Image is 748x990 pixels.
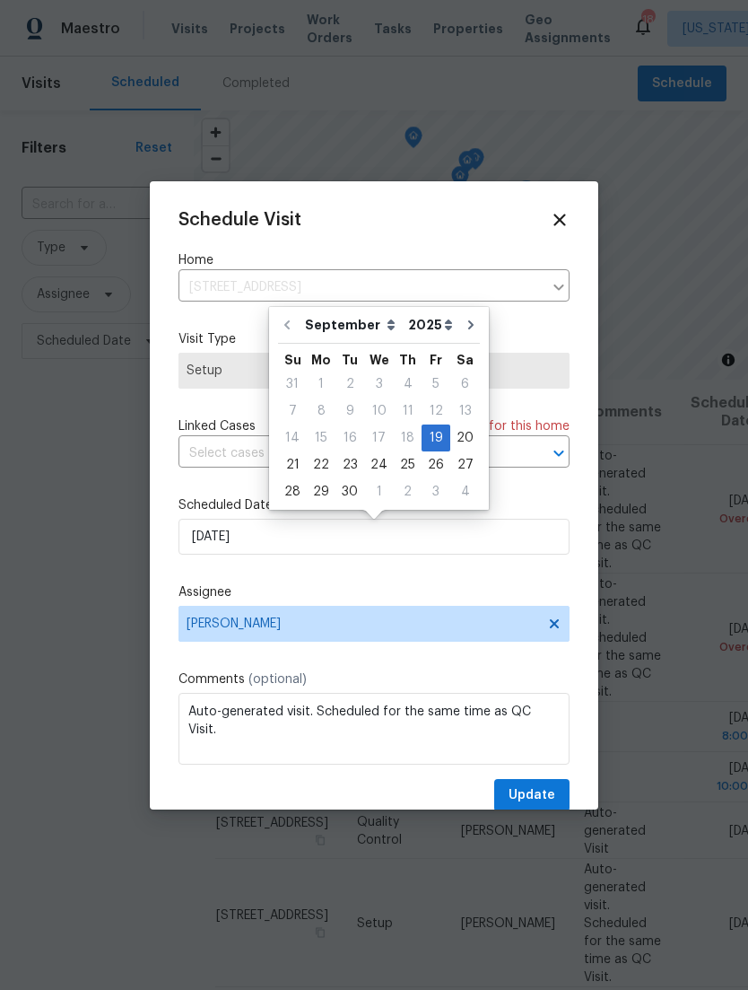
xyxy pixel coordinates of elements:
div: 5 [422,372,450,397]
div: 21 [278,452,307,477]
textarea: Auto-generated visit. Scheduled for the same time as QC Visit. [178,693,570,765]
span: Linked Cases [178,417,256,435]
div: 29 [307,479,335,504]
div: 12 [422,399,450,424]
abbr: Thursday [399,354,416,366]
div: 28 [278,479,307,504]
span: Setup [187,362,561,380]
abbr: Friday [430,354,442,366]
abbr: Wednesday [370,354,389,366]
div: Sun Sep 14 2025 [278,425,307,451]
div: 22 [307,452,335,477]
div: 7 [278,399,307,424]
div: Sat Sep 27 2025 [450,451,480,478]
div: Sat Oct 04 2025 [450,478,480,505]
span: Close [550,210,570,230]
div: Sun Sep 28 2025 [278,478,307,505]
input: Select cases [178,440,519,468]
div: 16 [335,425,364,451]
span: (optional) [248,673,307,686]
div: Mon Sep 08 2025 [307,398,335,425]
div: 25 [394,452,422,477]
div: Sun Sep 21 2025 [278,451,307,478]
span: Update [509,784,555,807]
abbr: Sunday [284,354,301,366]
div: Tue Sep 23 2025 [335,451,364,478]
div: Wed Sep 03 2025 [364,371,394,398]
div: Wed Oct 01 2025 [364,478,394,505]
span: [PERSON_NAME] [187,617,538,631]
button: Update [494,779,570,812]
div: Wed Sep 10 2025 [364,398,394,425]
label: Comments [178,670,570,688]
div: 26 [422,452,450,477]
span: Schedule Visit [178,211,301,229]
div: Thu Sep 04 2025 [394,371,422,398]
select: Year [404,311,457,338]
div: 2 [394,479,422,504]
div: 2 [335,372,364,397]
div: 6 [450,372,480,397]
div: 14 [278,425,307,451]
div: 11 [394,399,422,424]
div: 30 [335,479,364,504]
abbr: Tuesday [342,354,358,366]
div: Mon Sep 29 2025 [307,478,335,505]
div: Sun Aug 31 2025 [278,371,307,398]
div: Mon Sep 22 2025 [307,451,335,478]
div: Fri Sep 05 2025 [422,371,450,398]
div: 4 [450,479,480,504]
div: Sat Sep 06 2025 [450,371,480,398]
div: 17 [364,425,394,451]
div: 9 [335,399,364,424]
div: 31 [278,372,307,397]
div: 18 [394,425,422,451]
label: Assignee [178,583,570,601]
label: Home [178,251,570,269]
div: Fri Oct 03 2025 [422,478,450,505]
div: Wed Sep 17 2025 [364,425,394,451]
div: Thu Sep 11 2025 [394,398,422,425]
div: Sat Sep 20 2025 [450,425,480,451]
label: Scheduled Date [178,496,570,514]
button: Go to previous month [274,307,300,343]
div: 3 [364,372,394,397]
div: Tue Sep 02 2025 [335,371,364,398]
div: Thu Oct 02 2025 [394,478,422,505]
div: 13 [450,399,480,424]
div: 4 [394,372,422,397]
div: Tue Sep 09 2025 [335,398,364,425]
div: Thu Sep 18 2025 [394,425,422,451]
div: Tue Sep 30 2025 [335,478,364,505]
div: 19 [422,425,450,451]
abbr: Monday [311,354,331,366]
div: 3 [422,479,450,504]
div: 1 [307,372,335,397]
div: Fri Sep 12 2025 [422,398,450,425]
div: Fri Sep 19 2025 [422,425,450,451]
div: Sun Sep 07 2025 [278,398,307,425]
div: Mon Sep 01 2025 [307,371,335,398]
select: Month [300,311,404,338]
div: 23 [335,452,364,477]
input: Enter in an address [178,274,543,302]
div: Tue Sep 16 2025 [335,425,364,451]
div: Wed Sep 24 2025 [364,451,394,478]
button: Open [546,441,571,466]
div: 20 [450,425,480,451]
label: Visit Type [178,330,570,348]
div: Mon Sep 15 2025 [307,425,335,451]
abbr: Saturday [457,354,474,366]
button: Go to next month [457,307,484,343]
div: Thu Sep 25 2025 [394,451,422,478]
div: 24 [364,452,394,477]
div: 8 [307,399,335,424]
div: Fri Sep 26 2025 [422,451,450,478]
div: 27 [450,452,480,477]
div: 10 [364,399,394,424]
input: M/D/YYYY [178,519,570,555]
div: 15 [307,425,335,451]
div: 1 [364,479,394,504]
div: Sat Sep 13 2025 [450,398,480,425]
